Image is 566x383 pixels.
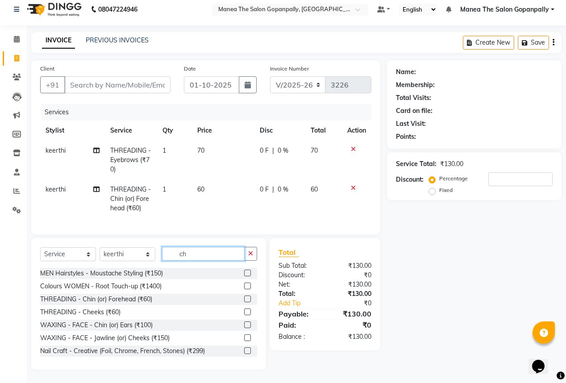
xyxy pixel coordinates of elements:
[254,121,305,141] th: Disc
[184,65,196,73] label: Date
[192,121,254,141] th: Price
[40,321,153,330] div: WAXING - FACE - Chin (or) Ears (₹100)
[334,299,378,308] div: ₹0
[157,121,192,141] th: Qty
[272,299,334,308] a: Add Tip
[272,332,325,341] div: Balance :
[342,121,371,141] th: Action
[86,36,149,44] a: PREVIOUS INVOICES
[110,185,151,212] span: THREADING - Chin (or) Forehead (₹60)
[272,289,325,299] div: Total:
[439,175,468,183] label: Percentage
[440,159,463,169] div: ₹130.00
[396,159,437,169] div: Service Total:
[40,282,162,291] div: Colours WOMEN - Root Touch-up (₹1400)
[64,76,171,93] input: Search by Name/Mobile/Email/Code
[162,185,166,193] span: 1
[518,36,549,50] button: Save
[40,308,121,317] div: THREADING - Cheeks (₹60)
[42,33,75,49] a: INVOICE
[396,132,416,142] div: Points:
[460,5,549,14] span: Manea The Salon Gopanpally
[396,175,424,184] div: Discount:
[278,146,288,155] span: 0 %
[325,280,378,289] div: ₹130.00
[325,308,378,319] div: ₹130.00
[279,248,299,257] span: Total
[396,119,426,129] div: Last Visit:
[325,320,378,330] div: ₹0
[40,76,65,93] button: +91
[197,185,204,193] span: 60
[40,269,163,278] div: MEN Hairstyles - Moustache Styling (₹150)
[40,295,152,304] div: THREADING - Chin (or) Forehead (₹60)
[325,271,378,280] div: ₹0
[529,347,557,374] iframe: chat widget
[272,320,325,330] div: Paid:
[305,121,342,141] th: Total
[272,308,325,319] div: Payable:
[40,346,205,356] div: Nail Craft - Creative (Foil, Chrome, French, Stones) (₹299)
[272,146,274,155] span: |
[260,185,269,194] span: 0 F
[270,65,309,73] label: Invoice Number
[41,104,378,121] div: Services
[396,67,416,77] div: Name:
[110,146,151,173] span: THREADING - Eyebrows (₹70)
[325,261,378,271] div: ₹130.00
[272,185,274,194] span: |
[325,289,378,299] div: ₹130.00
[396,80,435,90] div: Membership:
[325,332,378,341] div: ₹130.00
[105,121,158,141] th: Service
[40,121,105,141] th: Stylist
[46,185,66,193] span: keerthi
[278,185,288,194] span: 0 %
[40,333,170,343] div: WAXING - FACE - Jawline (or) Cheeks (₹150)
[272,280,325,289] div: Net:
[272,271,325,280] div: Discount:
[311,146,318,154] span: 70
[311,185,318,193] span: 60
[439,186,453,194] label: Fixed
[197,146,204,154] span: 70
[40,65,54,73] label: Client
[46,146,66,154] span: keerthi
[272,261,325,271] div: Sub Total:
[260,146,269,155] span: 0 F
[396,106,433,116] div: Card on file:
[463,36,514,50] button: Create New
[162,146,166,154] span: 1
[162,247,245,261] input: Search or Scan
[396,93,431,103] div: Total Visits:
